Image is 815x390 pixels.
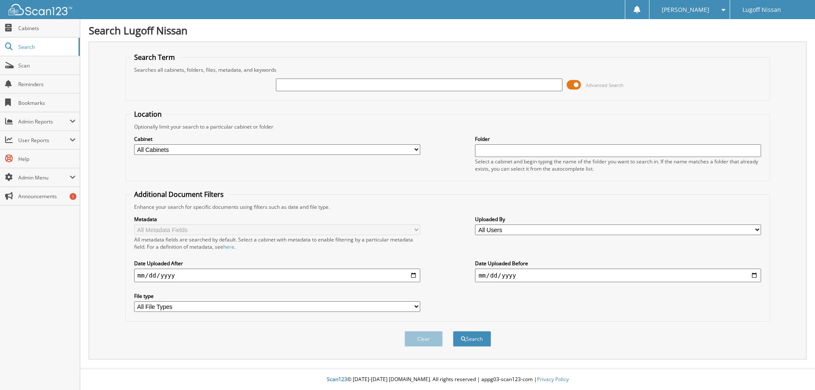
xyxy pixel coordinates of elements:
[70,193,76,200] div: 1
[80,369,815,390] div: © [DATE]-[DATE] [DOMAIN_NAME]. All rights reserved | appg03-scan123-com |
[134,292,420,300] label: File type
[134,260,420,267] label: Date Uploaded After
[475,135,761,143] label: Folder
[453,331,491,347] button: Search
[662,7,709,12] span: [PERSON_NAME]
[223,243,234,250] a: here
[130,109,166,119] legend: Location
[18,81,76,88] span: Reminders
[742,7,781,12] span: Lugoff Nissan
[130,123,766,130] div: Optionally limit your search to a particular cabinet or folder
[134,236,420,250] div: All metadata fields are searched by default. Select a cabinet with metadata to enable filtering b...
[89,23,807,37] h1: Search Lugoff Nissan
[130,190,228,199] legend: Additional Document Filters
[18,174,70,181] span: Admin Menu
[475,260,761,267] label: Date Uploaded Before
[18,193,76,200] span: Announcements
[130,66,766,73] div: Searches all cabinets, folders, files, metadata, and keywords
[18,25,76,32] span: Cabinets
[18,99,76,107] span: Bookmarks
[130,53,179,62] legend: Search Term
[18,118,70,125] span: Admin Reports
[537,376,569,383] a: Privacy Policy
[18,155,76,163] span: Help
[130,203,766,210] div: Enhance your search for specific documents using filters such as date and file type.
[475,158,761,172] div: Select a cabinet and begin typing the name of the folder you want to search in. If the name match...
[8,4,72,15] img: scan123-logo-white.svg
[475,269,761,282] input: end
[18,43,74,51] span: Search
[134,216,420,223] label: Metadata
[18,62,76,69] span: Scan
[405,331,443,347] button: Clear
[18,137,70,144] span: User Reports
[475,216,761,223] label: Uploaded By
[134,135,420,143] label: Cabinet
[586,82,624,88] span: Advanced Search
[134,269,420,282] input: start
[327,376,347,383] span: Scan123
